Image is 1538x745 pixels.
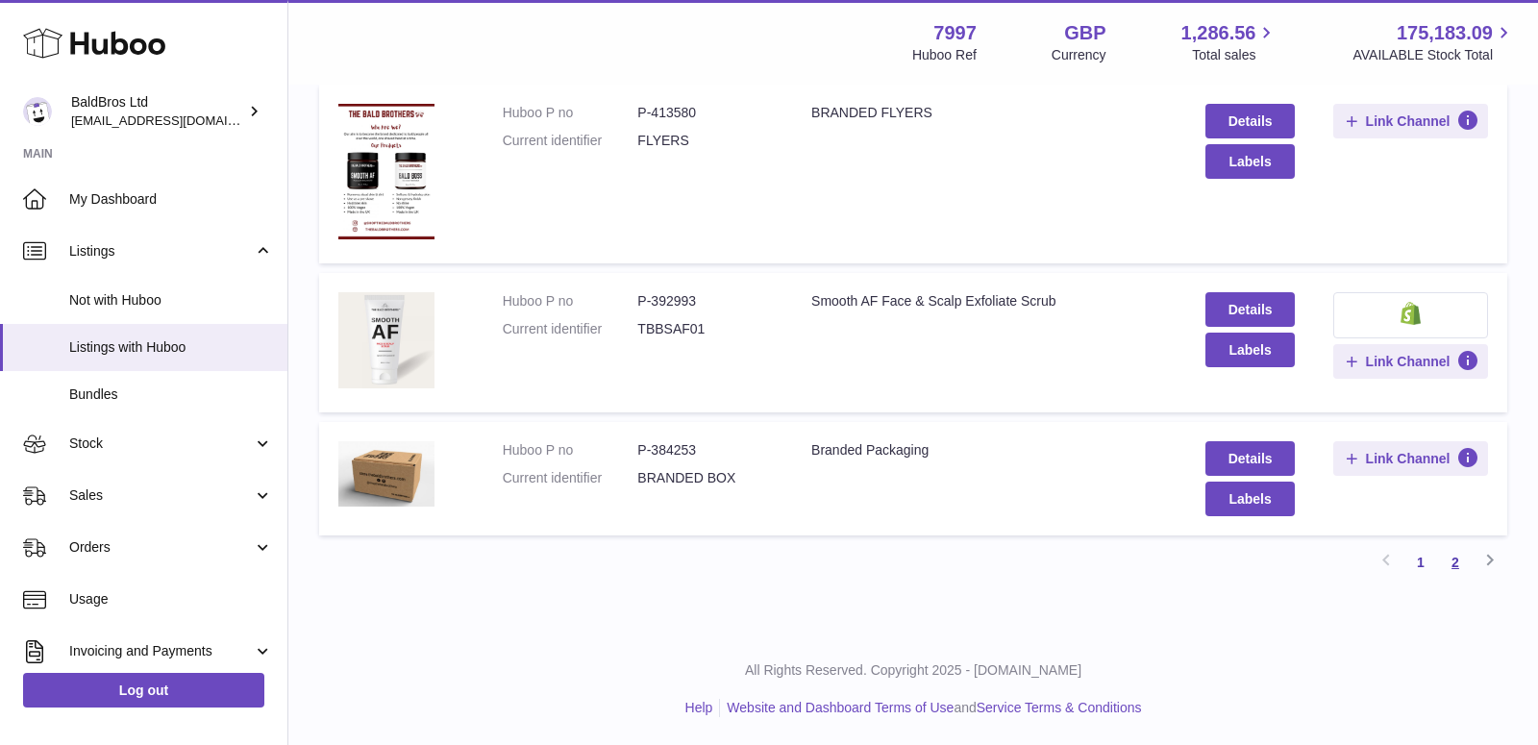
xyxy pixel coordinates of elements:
a: 175,183.09 AVAILABLE Stock Total [1352,20,1515,64]
a: Log out [23,673,264,708]
span: AVAILABLE Stock Total [1352,46,1515,64]
button: Labels [1205,333,1295,367]
span: Link Channel [1366,450,1451,467]
p: All Rights Reserved. Copyright 2025 - [DOMAIN_NAME] [304,661,1523,680]
dd: P-392993 [637,292,773,310]
img: Branded Packaging [338,441,434,508]
div: Smooth AF Face & Scalp Exfoliate Scrub [811,292,1167,310]
span: Not with Huboo [69,291,273,310]
a: Help [685,700,713,715]
span: My Dashboard [69,190,273,209]
div: Branded Packaging [811,441,1167,459]
button: Labels [1205,482,1295,516]
span: Total sales [1192,46,1278,64]
strong: 7997 [933,20,977,46]
button: Link Channel [1333,344,1488,379]
button: Labels [1205,144,1295,179]
div: BaldBros Ltd [71,93,244,130]
span: Orders [69,538,253,557]
span: 1,286.56 [1181,20,1256,46]
dt: Huboo P no [503,104,638,122]
a: Website and Dashboard Terms of Use [727,700,954,715]
dt: Current identifier [503,320,638,338]
a: 2 [1438,545,1473,580]
span: Bundles [69,385,273,404]
img: Smooth AF Face & Scalp Exfoliate Scrub [338,292,434,388]
strong: GBP [1064,20,1105,46]
span: Link Channel [1366,353,1451,370]
span: Link Channel [1366,112,1451,130]
a: Service Terms & Conditions [977,700,1142,715]
dd: P-384253 [637,441,773,459]
span: 175,183.09 [1397,20,1493,46]
dt: Current identifier [503,132,638,150]
dd: TBBSAF01 [637,320,773,338]
span: Listings with Huboo [69,338,273,357]
a: Details [1205,292,1295,327]
span: [EMAIL_ADDRESS][DOMAIN_NAME] [71,112,283,128]
div: Currency [1052,46,1106,64]
span: Usage [69,590,273,608]
span: Listings [69,242,253,261]
img: BRANDED FLYERS [338,104,434,239]
div: BRANDED FLYERS [811,104,1167,122]
a: 1,286.56 Total sales [1181,20,1278,64]
dd: BRANDED BOX [637,469,773,487]
button: Link Channel [1333,104,1488,138]
img: shopify-small.png [1401,302,1421,325]
a: Details [1205,104,1295,138]
li: and [720,699,1141,717]
dt: Current identifier [503,469,638,487]
span: Sales [69,486,253,505]
div: Huboo Ref [912,46,977,64]
dd: P-413580 [637,104,773,122]
img: baldbrothersblog@gmail.com [23,97,52,126]
span: Invoicing and Payments [69,642,253,660]
a: Details [1205,441,1295,476]
dt: Huboo P no [503,441,638,459]
span: Stock [69,435,253,453]
dt: Huboo P no [503,292,638,310]
button: Link Channel [1333,441,1488,476]
a: 1 [1403,545,1438,580]
dd: FLYERS [637,132,773,150]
